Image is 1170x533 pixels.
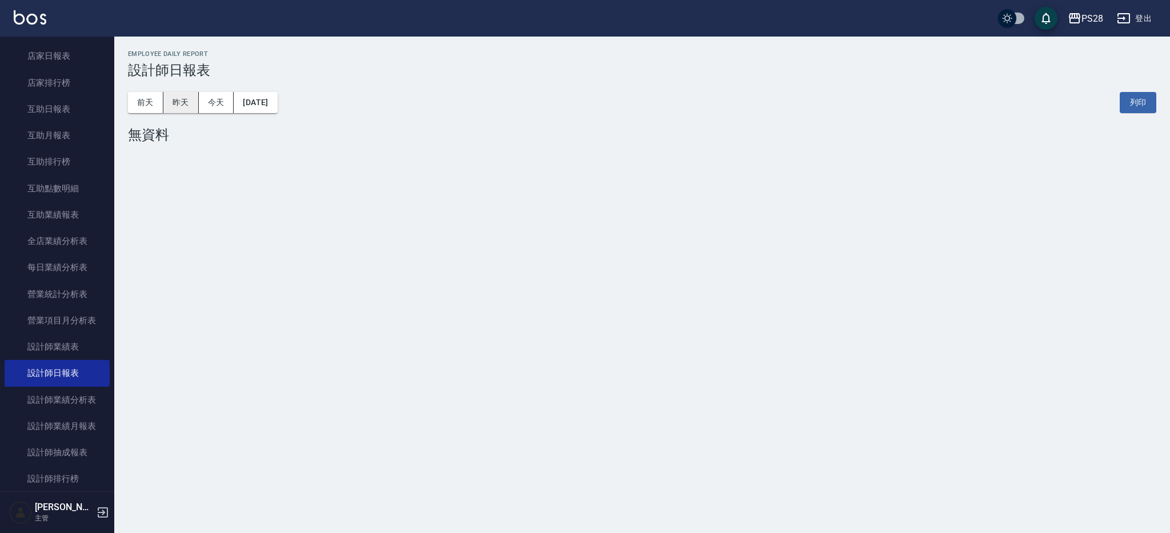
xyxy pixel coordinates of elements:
button: 列印 [1120,92,1156,113]
a: 設計師日報表 [5,360,110,386]
a: 店家日報表 [5,43,110,69]
h5: [PERSON_NAME] [35,502,93,513]
p: 主管 [35,513,93,523]
a: 店家排行榜 [5,70,110,96]
a: 營業項目月分析表 [5,307,110,334]
button: 昨天 [163,92,199,113]
div: PS28 [1081,11,1103,26]
img: Person [9,501,32,524]
a: 設計師業績分析表 [5,387,110,413]
button: 今天 [199,92,234,113]
a: 設計師排行榜 [5,466,110,492]
a: 營業統計分析表 [5,281,110,307]
button: 前天 [128,92,163,113]
a: 互助月報表 [5,122,110,149]
a: 互助排行榜 [5,149,110,175]
div: 無資料 [128,127,1156,143]
a: 互助業績報表 [5,202,110,228]
a: 設計師業績表 [5,334,110,360]
button: PS28 [1063,7,1108,30]
button: [DATE] [234,92,277,113]
img: Logo [14,10,46,25]
h2: Employee Daily Report [128,50,1156,58]
button: save [1035,7,1057,30]
button: 登出 [1112,8,1156,29]
a: 設計師抽成報表 [5,439,110,466]
a: 互助日報表 [5,96,110,122]
a: 全店業績分析表 [5,228,110,254]
a: 每日業績分析表 [5,254,110,280]
a: 設計師業績月報表 [5,413,110,439]
h3: 設計師日報表 [128,62,1156,78]
a: 互助點數明細 [5,175,110,202]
